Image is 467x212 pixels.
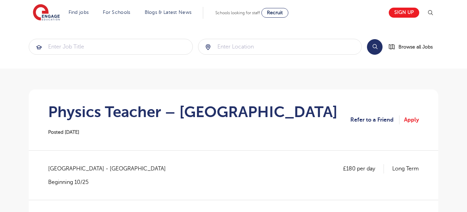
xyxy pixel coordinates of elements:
a: Refer to a Friend [350,115,399,124]
p: £180 per day [343,164,384,173]
h1: Physics Teacher – [GEOGRAPHIC_DATA] [48,103,338,121]
span: Recruit [267,10,283,15]
div: Submit [198,39,362,55]
div: Submit [29,39,193,55]
a: Blogs & Latest News [145,10,192,15]
a: For Schools [103,10,130,15]
a: Find jobs [69,10,89,15]
img: Engage Education [33,4,60,21]
span: [GEOGRAPHIC_DATA] - [GEOGRAPHIC_DATA] [48,164,173,173]
p: Beginning 10/25 [48,178,173,186]
p: Long Term [392,164,419,173]
a: Apply [404,115,419,124]
span: Posted [DATE] [48,130,79,135]
a: Browse all Jobs [388,43,438,51]
button: Search [367,39,383,55]
span: Browse all Jobs [398,43,433,51]
a: Sign up [389,8,419,18]
input: Submit [29,39,192,54]
input: Submit [198,39,362,54]
a: Recruit [261,8,288,18]
span: Schools looking for staff [215,10,260,15]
